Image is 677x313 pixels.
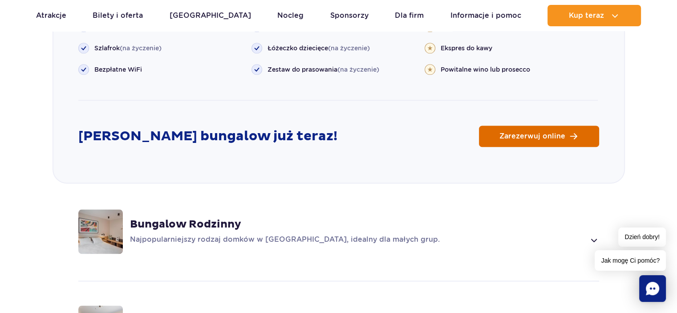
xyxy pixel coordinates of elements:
[78,128,337,145] strong: [PERSON_NAME] bungalow już teraz!
[547,5,641,26] button: Kup teraz
[93,5,143,26] a: Bilety i oferta
[36,5,66,26] a: Atrakcje
[94,44,162,53] span: Szlafrok
[595,250,666,271] span: Jak mogę Ci pomóc?
[499,133,565,140] span: Zarezerwuj online
[569,12,604,20] span: Kup teraz
[170,5,251,26] a: [GEOGRAPHIC_DATA]
[94,65,142,74] span: Bezpłatne WiFi
[277,5,304,26] a: Nocleg
[268,65,379,74] span: Zestaw do prasowania
[395,5,424,26] a: Dla firm
[130,218,241,231] strong: Bungalow Rodzinny
[337,66,379,73] span: (na życzenie)
[441,44,492,53] span: Ekspres do kawy
[130,235,585,245] p: Najpopularniejszy rodzaj domków w [GEOGRAPHIC_DATA], idealny dla małych grup.
[479,126,599,147] a: Zarezerwuj online
[328,45,370,52] span: (na życzenie)
[268,44,370,53] span: Łóżeczko dziecięce
[441,65,530,74] span: Powitalne wino lub prosecco
[618,228,666,247] span: Dzień dobry!
[120,45,162,52] span: (na życzenie)
[330,5,369,26] a: Sponsorzy
[450,5,521,26] a: Informacje i pomoc
[639,275,666,302] div: Chat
